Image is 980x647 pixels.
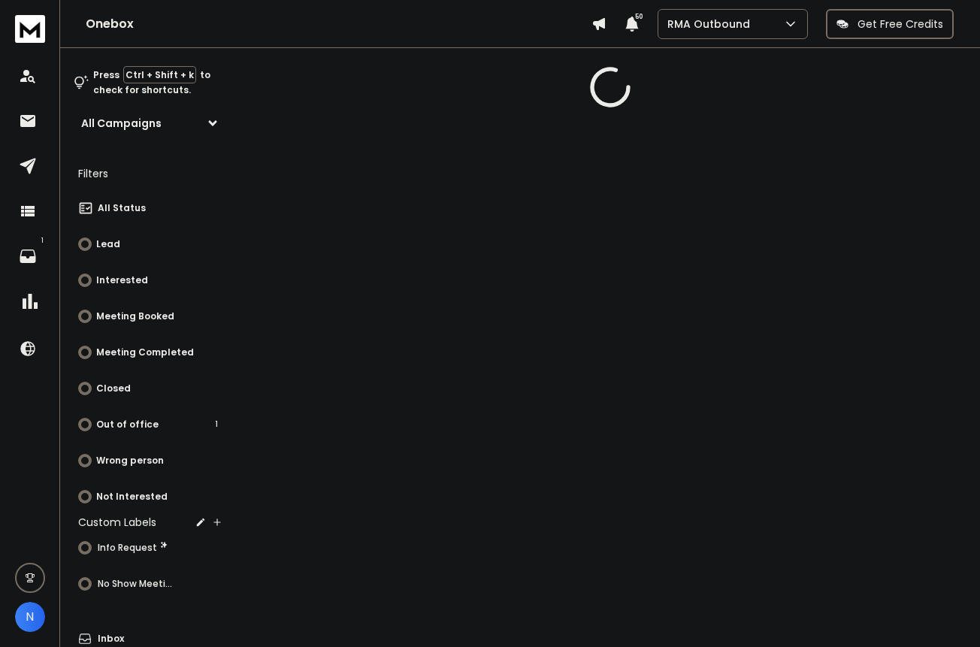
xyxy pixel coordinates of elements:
[78,515,156,530] h3: Custom Labels
[69,337,231,367] button: Meeting Completed
[69,482,231,512] button: Not Interested
[15,602,45,632] button: N
[69,446,231,476] button: Wrong person
[857,17,943,32] p: Get Free Credits
[69,193,231,223] button: All Status
[667,17,756,32] p: RMA Outbound
[98,578,177,590] span: No Show Meeting
[69,373,231,404] button: Closed
[96,382,131,395] p: Closed
[96,346,194,358] p: Meeting Completed
[69,569,231,599] button: No Show Meeting
[69,410,231,440] button: Out of office1
[69,301,231,331] button: Meeting Booked
[96,455,164,467] p: Wrong person
[826,9,954,39] button: Get Free Credits
[37,235,49,247] p: 1
[98,542,157,554] span: Info Request
[96,274,148,286] p: Interested
[69,533,231,563] button: Info Request
[96,310,174,322] p: Meeting Booked
[96,238,120,250] p: Lead
[81,116,162,131] h1: All Campaigns
[69,163,231,184] h3: Filters
[98,202,146,214] p: All Status
[86,15,591,33] h1: Onebox
[69,229,231,259] button: Lead
[123,66,196,83] span: Ctrl + Shift + k
[634,12,644,23] span: 50
[98,633,124,645] p: Inbox
[15,15,45,43] img: logo
[13,241,43,271] a: 1
[96,491,168,503] p: Not Interested
[210,419,222,431] div: 1
[96,419,159,431] p: Out of office
[69,108,231,138] button: All Campaigns
[69,265,231,295] button: Interested
[93,68,210,98] p: Press to check for shortcuts.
